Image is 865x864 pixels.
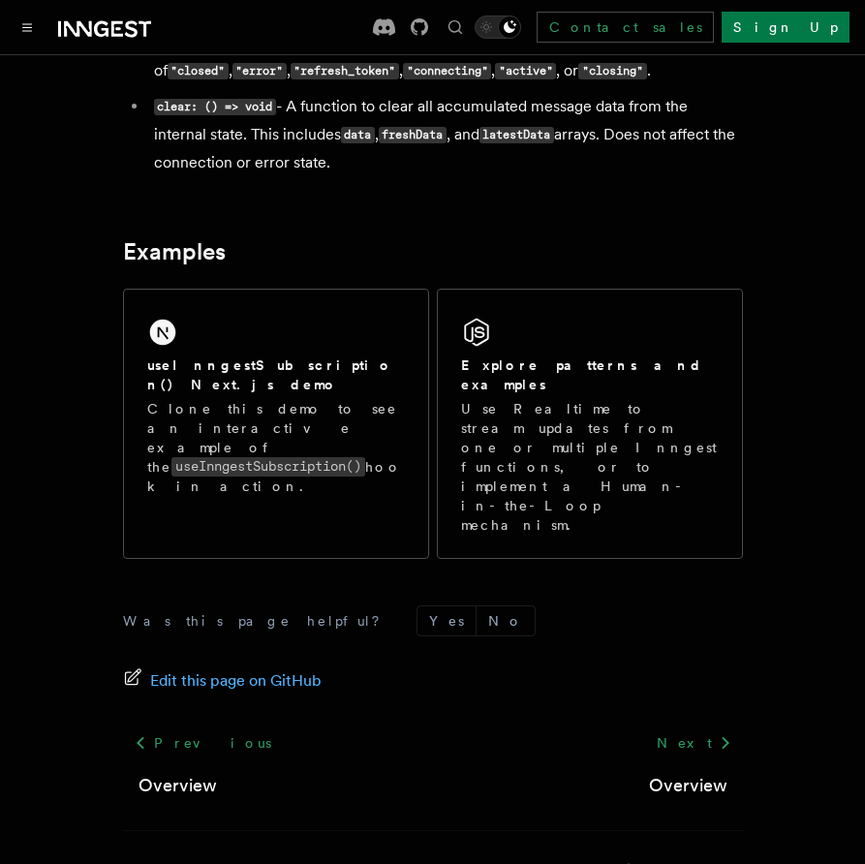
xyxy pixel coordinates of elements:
code: data [341,127,375,143]
p: Use Realtime to stream updates from one or multiple Inngest functions, or to implement a Human-in... [461,399,719,535]
a: Contact sales [537,12,714,43]
p: Was this page helpful? [123,611,393,631]
a: Explore patterns and examplesUse Realtime to stream updates from one or multiple Inngest function... [437,289,743,559]
h2: useInngestSubscription() Next.js demo [147,355,405,394]
a: Previous [123,725,283,760]
h2: Explore patterns and examples [461,355,719,394]
a: Examples [123,238,226,265]
code: "closing" [578,63,646,79]
a: Overview [649,772,727,799]
li: - The current state of the subscription, one of , , , , , or . [148,29,743,85]
p: Clone this demo to see an interactive example of the hook in action. [147,399,405,496]
button: No [477,606,535,635]
button: Toggle navigation [15,15,39,39]
a: Edit this page on GitHub [123,667,322,694]
button: Find something... [444,15,467,39]
span: Edit this page on GitHub [150,667,322,694]
code: "active" [495,63,556,79]
code: latestData [479,127,554,143]
code: "connecting" [403,63,491,79]
code: clear: () => void [154,99,276,115]
button: Toggle dark mode [475,15,521,39]
code: "error" [232,63,287,79]
a: Sign Up [722,12,850,43]
code: "closed" [168,63,229,79]
a: Overview [139,772,217,799]
code: useInngestSubscription() [171,457,365,476]
button: Yes [417,606,476,635]
a: useInngestSubscription() Next.js demoClone this demo to see an interactive example of theuseInnge... [123,289,429,559]
li: - A function to clear all accumulated message data from the internal state. This includes , , and... [148,93,743,176]
a: Next [645,725,743,760]
code: "refresh_token" [291,63,399,79]
code: freshData [379,127,447,143]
